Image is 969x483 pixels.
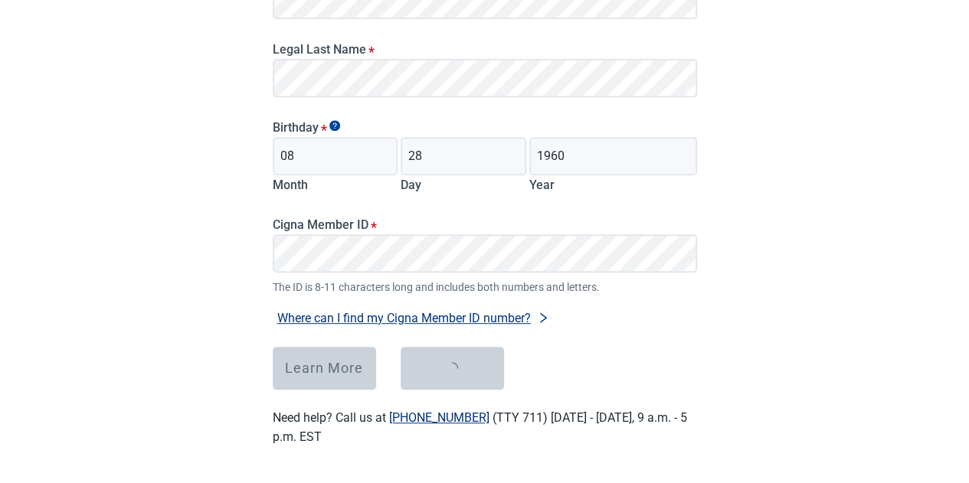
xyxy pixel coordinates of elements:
input: Birth month [273,137,398,175]
label: Need help? Call us at (TTY 711) [DATE] - [DATE], 9 a.m. - 5 p.m. EST [273,410,687,444]
div: Learn More [285,361,363,376]
label: Year [529,178,555,192]
label: Month [273,178,308,192]
a: [PHONE_NUMBER] [389,410,489,425]
span: right [537,312,549,324]
button: Learn More [273,347,376,390]
legend: Birthday [273,120,697,135]
label: Day [401,178,421,192]
button: Where can I find my Cigna Member ID number? [273,308,554,328]
span: The ID is 8-11 characters long and includes both numbers and letters. [273,279,697,295]
span: loading [445,361,459,375]
input: Birth day [401,137,526,175]
label: Legal Last Name [273,42,697,57]
label: Cigna Member ID [273,217,697,232]
input: Birth year [529,137,696,175]
span: Show tooltip [329,120,340,131]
